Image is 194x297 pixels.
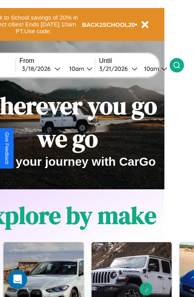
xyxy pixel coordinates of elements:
label: From [20,57,95,64]
button: 3/18/2026 [20,64,63,73]
iframe: Intercom live chat [8,270,27,289]
div: Give Feedback [4,132,10,165]
div: 3 / 18 / 2026 [22,65,54,72]
div: 10am [65,65,86,72]
div: 10am [140,65,161,72]
div: 3 / 21 / 2026 [99,65,132,72]
button: 10am [138,64,170,73]
label: Until [99,57,170,64]
b: BACK2SCHOOL20 [82,21,135,28]
button: 10am [63,64,95,73]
